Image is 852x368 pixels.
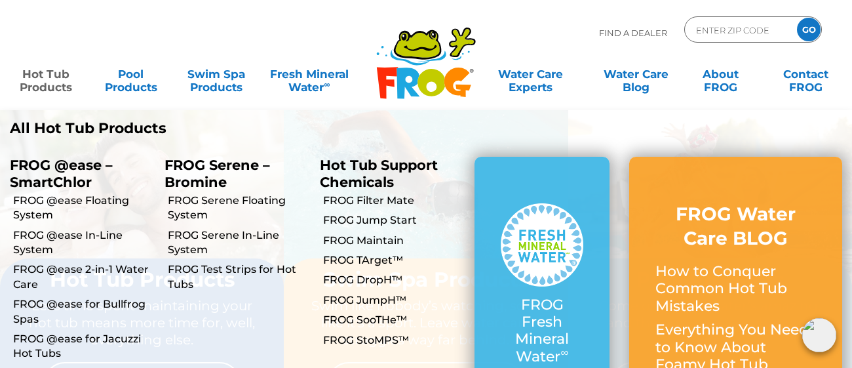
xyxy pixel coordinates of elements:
a: Water CareBlog [603,61,669,87]
a: FROG StoMPS™ [323,333,465,348]
a: FROG DropH™ [323,273,465,287]
a: FROG Serene In-Line System [168,228,309,258]
a: FROG Test Strips for Hot Tubs [168,262,309,292]
h3: FROG Water Care BLOG [655,202,816,250]
a: FROG Jump Start [323,213,465,228]
a: FROG @ease for Jacuzzi Hot Tubs [13,332,155,361]
p: How to Conquer Common Hot Tub Mistakes [655,263,816,315]
a: FROG @ease Floating System [13,194,155,223]
a: FROG Maintain [323,234,465,248]
p: FROG @ease – SmartChlor [10,157,145,190]
sup: ∞ [324,79,330,89]
p: Find A Dealer [599,16,667,49]
a: Swim SpaProducts [183,61,249,87]
a: All Hot Tub Products [10,120,416,137]
p: FROG Fresh Mineral Water [501,296,583,366]
a: FROG @ease for Bullfrog Spas [13,297,155,327]
a: ContactFROG [773,61,839,87]
a: FROG Serene Floating System [168,194,309,223]
img: openIcon [802,318,836,352]
a: FROG JumpH™ [323,293,465,308]
a: FROG @ease 2-in-1 Water Care [13,262,155,292]
a: Water CareExperts [476,61,584,87]
a: FROG Filter Mate [323,194,465,208]
a: AboutFROG [688,61,754,87]
input: GO [797,18,821,41]
a: Fresh MineralWater∞ [268,61,351,87]
input: Zip Code Form [695,20,783,39]
a: Hot Tub Support Chemicals [320,157,438,190]
a: FROG SooTHe™ [323,313,465,327]
a: PoolProducts [98,61,165,87]
a: FROG @ease In-Line System [13,228,155,258]
a: FROG TArget™ [323,253,465,268]
p: FROG Serene – Bromine [165,157,300,190]
a: Hot TubProducts [13,61,79,87]
sup: ∞ [560,346,568,359]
